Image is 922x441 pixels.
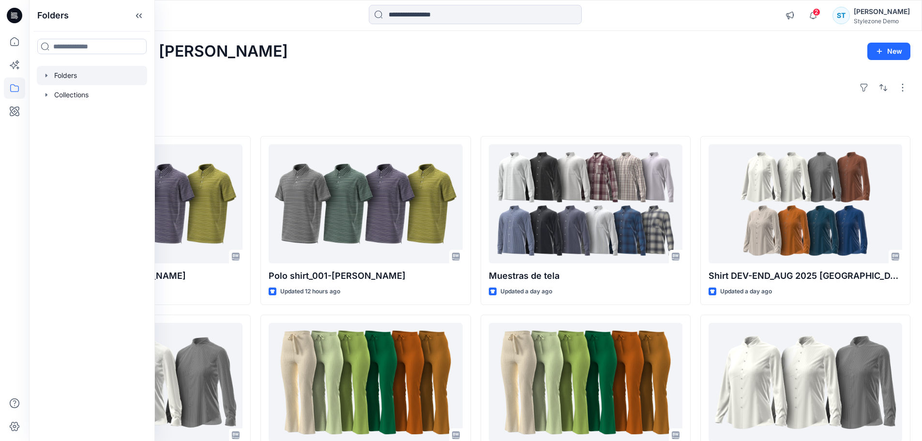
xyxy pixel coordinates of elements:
p: Muestras de tela [489,269,682,283]
div: Stylezone Demo [854,17,910,25]
h2: Welcome back, [PERSON_NAME] [41,43,288,61]
div: [PERSON_NAME] [854,6,910,17]
a: Muestras de tela [489,144,682,264]
a: Shirt DEV-END_AUG 2025 Segev [709,144,902,264]
p: Shirt DEV-END_AUG 2025 [GEOGRAPHIC_DATA] [709,269,902,283]
span: 2 [813,8,820,16]
p: Polo shirt_001-[PERSON_NAME] [269,269,462,283]
button: New [867,43,910,60]
p: Updated 12 hours ago [280,287,340,297]
h4: Styles [41,115,910,126]
p: Updated a day ago [500,287,552,297]
p: Updated a day ago [720,287,772,297]
div: ST [832,7,850,24]
a: Polo shirt_001-Arpita [269,144,462,264]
